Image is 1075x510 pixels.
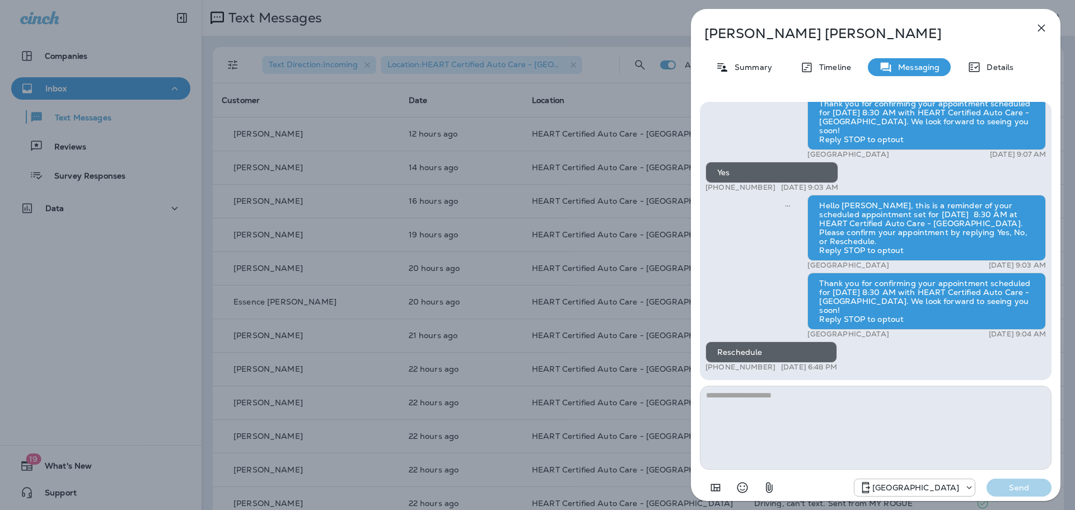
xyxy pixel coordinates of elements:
p: [GEOGRAPHIC_DATA] [807,330,889,339]
p: [DATE] 9:07 AM [990,150,1046,159]
p: [DATE] 9:03 AM [989,261,1046,270]
p: Messaging [892,63,940,72]
div: +1 (847) 262-3704 [854,481,975,494]
div: Thank you for confirming your appointment scheduled for [DATE] 8:30 AM with HEART Certified Auto ... [807,273,1046,330]
p: Details [981,63,1013,72]
div: Thank you for confirming your appointment scheduled for [DATE] 8:30 AM with HEART Certified Auto ... [807,93,1046,150]
p: [GEOGRAPHIC_DATA] [807,261,889,270]
button: Select an emoji [731,476,754,499]
button: Add in a premade template [704,476,727,499]
p: [PHONE_NUMBER] [705,363,775,372]
p: [DATE] 9:03 AM [781,183,838,192]
p: Timeline [814,63,851,72]
p: [GEOGRAPHIC_DATA] [807,150,889,159]
p: [GEOGRAPHIC_DATA] [872,483,959,492]
p: [PHONE_NUMBER] [705,183,775,192]
p: [DATE] 9:04 AM [989,330,1046,339]
div: Reschedule [705,341,837,363]
span: Sent [785,200,791,210]
p: Summary [729,63,772,72]
p: [DATE] 6:48 PM [781,363,837,372]
div: Yes [705,162,838,183]
div: Hello [PERSON_NAME], this is a reminder of your scheduled appointment set for [DATE] 8:30 AM at H... [807,195,1046,261]
p: [PERSON_NAME] [PERSON_NAME] [704,26,1010,41]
